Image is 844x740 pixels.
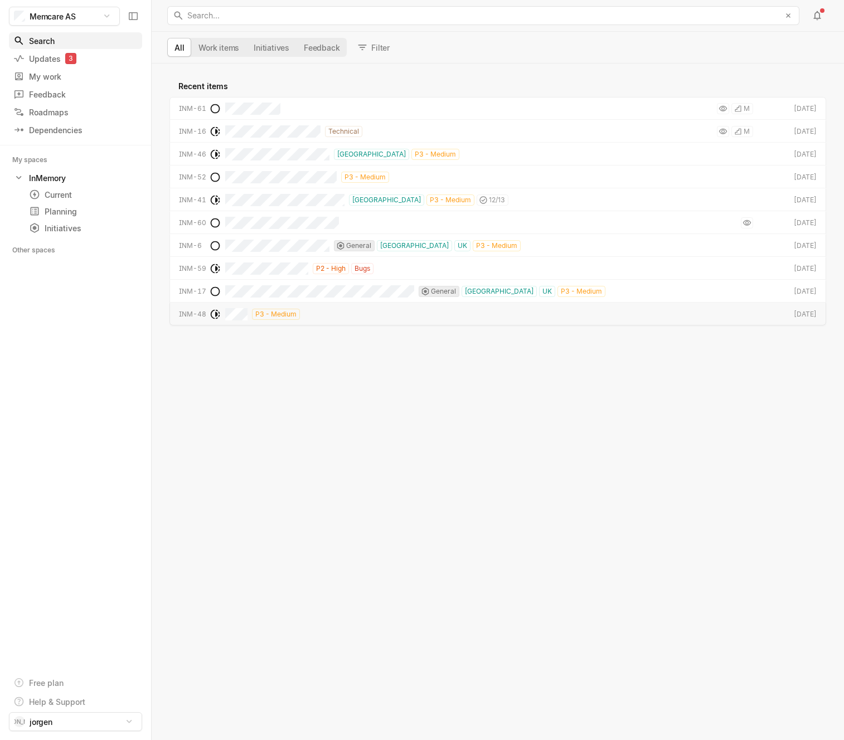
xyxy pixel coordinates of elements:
span: P3 - Medium [561,286,602,296]
a: Current [25,187,142,202]
a: INM-41[GEOGRAPHIC_DATA]P3 - Medium12/13[DATE] [169,188,826,211]
a: Roadmaps [9,104,142,120]
span: P3 - Medium [476,241,517,251]
div: INM-16 [179,126,205,137]
span: Bugs [355,264,370,274]
div: INM-61 [179,104,205,114]
div: [DATE] [792,126,817,137]
span: jorgen [30,716,52,728]
button: All [167,38,191,57]
div: Roadmaps [13,106,138,118]
div: INM-48 [179,309,205,319]
div: My spaces [12,154,61,165]
div: Search [13,35,138,47]
a: INM-46[GEOGRAPHIC_DATA]P3 - Medium[DATE] [169,143,826,165]
div: INM-41 [179,195,205,205]
span: General [431,286,456,296]
a: INM-60[DATE] [169,211,826,234]
div: My work [13,71,138,82]
span: [GEOGRAPHIC_DATA] [352,195,421,205]
a: Planning [25,203,142,219]
a: INM-59P2 - HighBugs[DATE] [169,257,826,280]
div: [DATE] [792,195,817,205]
span: M [744,126,750,137]
div: [DATE] [792,172,817,182]
span: M [744,104,750,114]
span: P3 - Medium [430,195,471,205]
div: Planning [29,206,138,217]
button: Memcare AS [9,7,120,26]
div: Other spaces [12,245,69,256]
span: Technical [328,126,359,137]
button: Work items [191,38,246,56]
div: INM-59 [179,264,205,274]
a: Dependencies [9,121,142,138]
div: grid [152,64,844,740]
div: INM-6 [179,241,205,251]
div: Free plan [29,677,64,689]
a: INM-17General[GEOGRAPHIC_DATA]UKP3 - Medium[DATE] [169,280,826,303]
span: UK [458,241,467,251]
div: INM-46 [179,149,205,159]
span: P3 - Medium [255,309,297,319]
div: 3 [65,53,76,64]
span: P2 - High [316,264,346,274]
a: INM-6General[GEOGRAPHIC_DATA]UKP3 - Medium[DATE] [169,234,826,257]
button: Feedback [297,38,347,56]
a: INM-16TechnicalM[DATE] [169,120,826,143]
a: InMemory [9,170,142,186]
span: [GEOGRAPHIC_DATA] [380,241,449,251]
div: [DATE] [792,218,817,228]
div: INM-52 [179,172,205,182]
div: Feedback [13,89,138,100]
div: [DATE] [792,286,817,296]
a: INM-61M[DATE] [169,97,826,120]
div: Recent items [169,75,826,97]
a: Feedback [9,86,142,103]
a: Search [9,32,142,49]
div: [DATE] [792,149,817,159]
button: [PERSON_NAME]jorgen [9,712,142,731]
div: [DATE] [792,241,817,251]
div: INM-60 [179,218,205,228]
a: INM-52P3 - Medium[DATE] [169,165,826,188]
a: Initiatives [25,220,142,236]
span: [GEOGRAPHIC_DATA] [465,286,533,296]
div: InMemory [29,172,66,184]
span: Memcare AS [30,11,76,22]
button: Filter [352,38,396,56]
div: INM-17 [179,286,205,296]
div: [DATE] [792,309,817,319]
div: Initiatives [29,222,138,234]
a: Free plan [9,674,142,691]
span: P3 - Medium [415,149,456,159]
div: Help & Support [29,696,85,708]
div: Current [29,189,138,201]
div: [DATE] [792,104,817,114]
span: 12 / 13 [489,195,505,205]
a: Updates3 [9,50,142,67]
button: Initiatives [246,38,297,56]
span: [GEOGRAPHIC_DATA] [337,149,406,159]
a: INM-48P3 - Medium[DATE] [169,303,826,325]
span: General [346,241,371,251]
div: [DATE] [792,264,817,274]
div: Dependencies [13,124,138,136]
span: P3 - Medium [345,172,386,182]
span: UK [542,286,552,296]
div: Updates [13,53,138,65]
a: My work [9,68,142,85]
